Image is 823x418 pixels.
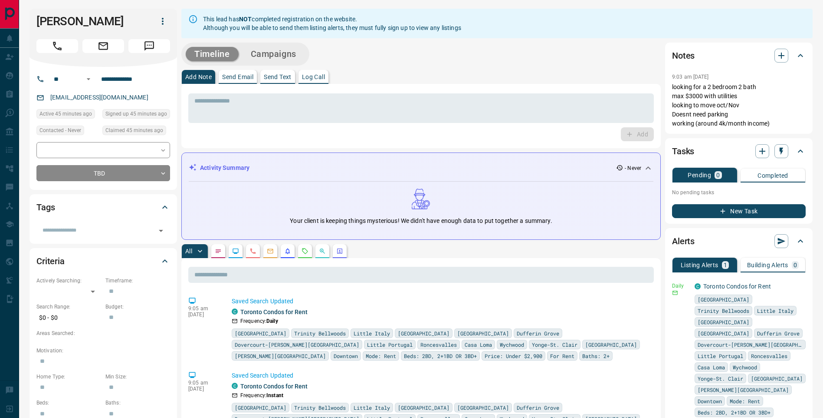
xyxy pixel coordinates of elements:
[83,74,94,84] button: Open
[105,399,170,407] p: Baths:
[36,399,101,407] p: Beds:
[485,352,542,360] span: Price: Under $2,900
[36,329,170,337] p: Areas Searched:
[672,290,678,296] svg: Email
[698,340,803,349] span: Dovercourt-[PERSON_NAME][GEOGRAPHIC_DATA]
[239,16,252,23] strong: NOT
[294,329,346,338] span: Trinity Bellwoods
[672,141,806,162] div: Tasks
[716,172,720,178] p: 0
[235,329,286,338] span: [GEOGRAPHIC_DATA]
[284,248,291,255] svg: Listing Alerts
[398,403,449,412] span: [GEOGRAPHIC_DATA]
[681,262,718,268] p: Listing Alerts
[189,160,653,176] div: Activity Summary- Never
[240,383,308,390] a: Toronto Condos for Rent
[354,329,390,338] span: Little Italy
[264,74,292,80] p: Send Text
[185,74,212,80] p: Add Note
[757,329,800,338] span: Dufferin Grove
[185,248,192,254] p: All
[703,283,771,290] a: Toronto Condos for Rent
[36,254,65,268] h2: Criteria
[757,173,788,179] p: Completed
[105,373,170,381] p: Min Size:
[698,352,743,360] span: Little Portugal
[102,126,170,138] div: Fri Aug 15 2025
[672,231,806,252] div: Alerts
[155,225,167,237] button: Open
[105,277,170,285] p: Timeframe:
[36,39,78,53] span: Call
[367,340,413,349] span: Little Portugal
[222,74,253,80] p: Send Email
[354,403,390,412] span: Little Italy
[186,47,239,61] button: Timeline
[200,163,249,173] p: Activity Summary
[235,352,326,360] span: [PERSON_NAME][GEOGRAPHIC_DATA]
[672,234,695,248] h2: Alerts
[240,317,278,325] p: Frequency:
[294,403,346,412] span: Trinity Bellwoods
[698,306,749,315] span: Trinity Bellwoods
[404,352,477,360] span: Beds: 2BD, 2+1BD OR 3BD+
[398,329,449,338] span: [GEOGRAPHIC_DATA]
[36,14,142,28] h1: [PERSON_NAME]
[188,386,219,392] p: [DATE]
[302,74,325,80] p: Log Call
[36,165,170,181] div: TBD
[319,248,326,255] svg: Opportunities
[36,251,170,272] div: Criteria
[215,248,222,255] svg: Notes
[102,109,170,121] div: Fri Aug 15 2025
[50,94,148,101] a: [EMAIL_ADDRESS][DOMAIN_NAME]
[232,371,650,380] p: Saved Search Updated
[585,340,637,349] span: [GEOGRAPHIC_DATA]
[266,318,278,324] strong: Daily
[698,408,771,417] span: Beds: 2BD, 2+1BD OR 3BD+
[240,309,308,315] a: Toronto Condos for Rent
[672,282,689,290] p: Daily
[36,277,101,285] p: Actively Searching:
[730,397,760,405] span: Mode: Rent
[188,380,219,386] p: 9:05 am
[751,352,787,360] span: Roncesvalles
[757,306,793,315] span: Little Italy
[39,126,81,135] span: Contacted - Never
[334,352,358,360] span: Downtown
[232,248,239,255] svg: Lead Browsing Activity
[36,109,98,121] div: Fri Aug 15 2025
[302,248,308,255] svg: Requests
[290,216,552,226] p: Your client is keeping things mysterious! We didn't have enough data to put together a summary.
[793,262,797,268] p: 0
[232,383,238,389] div: condos.ca
[240,391,283,399] p: Frequency:
[688,172,711,178] p: Pending
[36,197,170,218] div: Tags
[188,305,219,312] p: 9:05 am
[698,374,743,383] span: Yonge-St. Clair
[698,363,725,372] span: Casa Loma
[582,352,610,360] span: Baths: 2+
[82,39,124,53] span: Email
[105,303,170,311] p: Budget:
[672,204,806,218] button: New Task
[751,374,803,383] span: [GEOGRAPHIC_DATA]
[203,11,461,36] div: This lead has completed registration on the website. Although you will be able to send them listi...
[457,403,509,412] span: [GEOGRAPHIC_DATA]
[625,164,641,172] p: - Never
[724,262,727,268] p: 1
[36,373,101,381] p: Home Type:
[232,297,650,306] p: Saved Search Updated
[105,126,163,135] span: Claimed 45 minutes ago
[698,329,749,338] span: [GEOGRAPHIC_DATA]
[465,340,492,349] span: Casa Loma
[242,47,305,61] button: Campaigns
[232,309,238,315] div: condos.ca
[420,340,457,349] span: Roncesvalles
[235,403,286,412] span: [GEOGRAPHIC_DATA]
[188,312,219,318] p: [DATE]
[267,248,274,255] svg: Emails
[39,109,92,118] span: Active 45 minutes ago
[747,262,788,268] p: Building Alerts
